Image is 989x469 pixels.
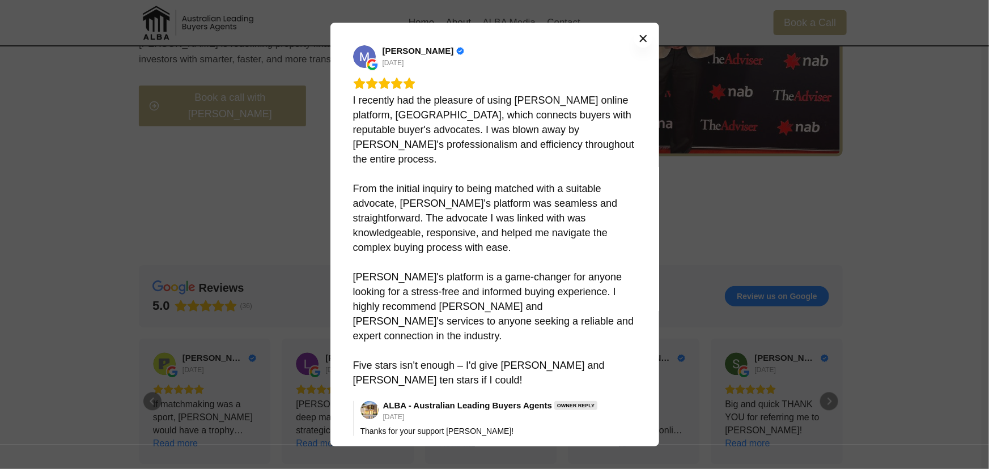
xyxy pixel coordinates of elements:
[353,45,376,68] a: View on Google
[456,47,464,55] div: Verified Customer
[353,45,376,68] img: Marcus Catoggio
[353,77,636,89] div: Rating: 5.0 out of 5
[383,401,552,410] a: Review by ALBA - Australian Leading Buyers Agents
[634,29,652,48] button: Close
[360,401,379,419] img: ALBA - Australian Leading Buyers Agents
[557,402,595,409] div: Owner Reply
[383,46,454,56] span: [PERSON_NAME]
[383,58,404,67] div: [DATE]
[383,46,465,56] a: Review by Marcus Catoggio
[383,412,405,421] div: [DATE]
[360,426,636,436] div: Thanks for your support [PERSON_NAME]!
[353,93,636,387] div: I recently had the pleasure of using [PERSON_NAME] online platform, [GEOGRAPHIC_DATA], which conn...
[383,401,552,410] span: ALBA - Australian Leading Buyers Agents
